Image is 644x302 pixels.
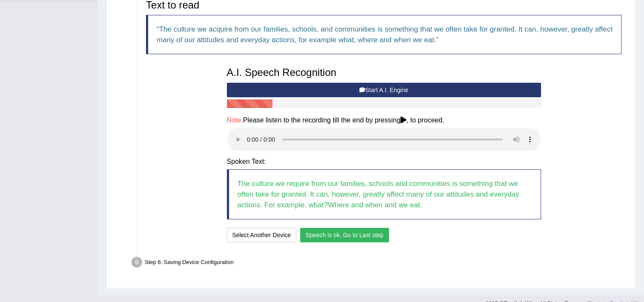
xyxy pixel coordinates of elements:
h3: A.I. Speech Recognition [227,67,541,78]
button: Speech is ok. Go to Last step [300,228,389,242]
q: The culture we acquire from our families, schools, and communities is something that we often tak... [157,25,613,44]
h4: Spoken Text: [227,158,541,166]
div: Step 6: Saving Device Configuration [128,254,631,273]
h4: Please listen to the recording till the end by pressing , to proceed. [227,116,541,124]
blockquote: The culture we require from our families, schools and communities is something that we often take... [227,169,541,219]
span: Note: [227,116,243,124]
button: Select Another Device [227,228,297,242]
button: Start A.I. Engine [227,83,541,97]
